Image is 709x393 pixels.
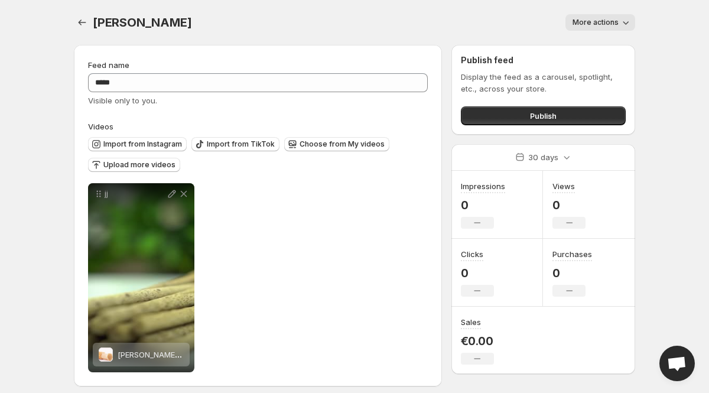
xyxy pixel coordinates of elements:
p: 0 [552,198,586,212]
span: [PERSON_NAME] [93,15,191,30]
h3: Impressions [461,180,505,192]
button: Choose from My videos [284,137,389,151]
h3: Sales [461,316,481,328]
p: Display the feed as a carousel, spotlight, etc., across your store. [461,71,626,95]
button: Upload more videos [88,158,180,172]
button: More actions [565,14,635,31]
button: Settings [74,14,90,31]
h2: Publish feed [461,54,626,66]
h3: Purchases [552,248,592,260]
button: Import from TikTok [191,137,279,151]
button: Publish [461,106,626,125]
p: 0 [461,266,494,280]
span: Visible only to you. [88,96,157,105]
div: jjSiwak nature brosse à dent portable[PERSON_NAME] nature brosse à dent portable [88,183,194,372]
p: €0.00 [461,334,494,348]
span: Choose from My videos [300,139,385,149]
p: 30 days [528,151,558,163]
a: Open chat [659,346,695,381]
p: 0 [552,266,592,280]
span: [PERSON_NAME] nature brosse à dent portable [118,350,291,359]
button: Import from Instagram [88,137,187,151]
span: Feed name [88,60,129,70]
h3: Clicks [461,248,483,260]
span: Import from TikTok [207,139,275,149]
img: Siwak nature brosse à dent portable [99,347,113,362]
span: Videos [88,122,113,131]
span: More actions [573,18,619,27]
p: 0 [461,198,505,212]
span: Import from Instagram [103,139,182,149]
h3: Views [552,180,575,192]
span: Upload more videos [103,160,175,170]
p: jj [105,189,166,199]
span: Publish [530,110,557,122]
